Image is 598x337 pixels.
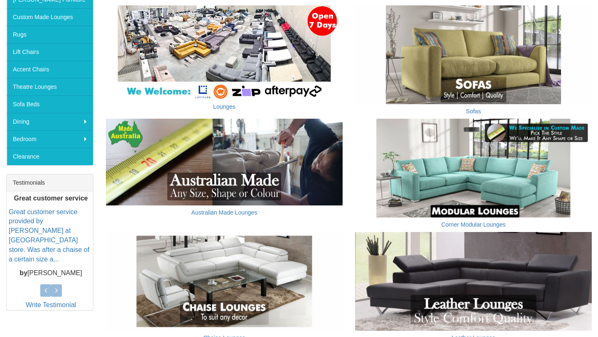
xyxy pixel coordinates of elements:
img: Chaise Lounges [106,232,343,331]
a: Rugs [7,26,93,43]
a: Corner Modular Lounges [441,221,506,228]
img: Leather Lounges [355,232,592,331]
img: Sofas [355,5,592,104]
a: Australian Made Lounges [191,209,257,216]
b: by [20,269,27,276]
p: [PERSON_NAME] [9,268,93,278]
img: Lounges [106,5,343,100]
a: Dining [7,113,93,130]
a: Lounges [213,103,235,110]
b: Great customer service [14,194,88,201]
a: Theatre Lounges [7,78,93,95]
a: Bedroom [7,130,93,148]
a: Write Testimonial [26,301,76,308]
img: Corner Modular Lounges [355,119,592,217]
img: Australian Made Lounges [106,119,343,205]
a: Clearance [7,148,93,165]
a: Sofas [466,108,481,115]
div: Testimonials [7,174,93,191]
a: Accent Chairs [7,61,93,78]
a: Custom Made Lounges [7,8,93,26]
a: Sofa Beds [7,95,93,113]
a: Great customer service provided by [PERSON_NAME] at [GEOGRAPHIC_DATA] store. Was after a chaise o... [9,208,89,262]
a: Lift Chairs [7,43,93,61]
